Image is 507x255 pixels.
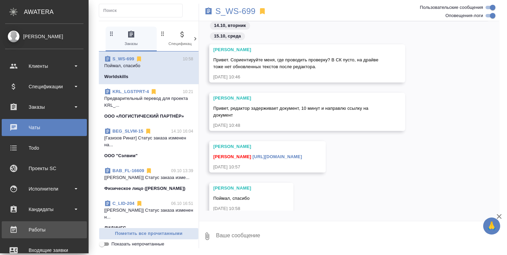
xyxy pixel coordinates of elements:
[103,6,182,15] input: Поиск
[213,154,251,159] span: [PERSON_NAME]
[24,5,89,19] div: AWATERA
[104,185,185,192] p: Физическое лицо ([PERSON_NAME])
[213,95,381,102] div: [PERSON_NAME]
[103,230,195,238] span: Пометить все прочитанными
[5,163,83,174] div: Проекты SC
[145,167,152,174] svg: Отписаться
[104,207,193,221] p: [[PERSON_NAME]] Статус заказа изменен н...
[183,88,193,95] p: 10:21
[99,228,199,240] button: Пометить все прочитанными
[5,81,83,92] div: Спецификации
[104,95,193,109] p: Предварительный перевод для проекта KRL_...
[112,129,143,134] a: BEG_SLVM-15
[99,196,199,236] div: C_LID-20406.10 16:51[[PERSON_NAME]] Статус заказа изменен н...ЛИДИНГС
[159,30,166,37] svg: Зажми и перетащи, чтобы поменять порядок вкладок
[108,30,115,37] svg: Зажми и перетащи, чтобы поменять порядок вкладок
[2,139,87,156] a: Todo
[99,84,199,124] div: KRL_LGSTPRT-410:21Предварительный перевод для проекта KRL_...ООО «ЛОГИСТИЧЕСКИЙ ПАРТНЁР»
[213,106,370,118] span: Привет, редактор задерживает документ, 10 минут и направлю ссылку на документ
[99,124,199,163] div: BEG_SLVM-1514.10 16:04[Газизов Ринат] Статус заказа изменен на...ООО "Сэлвим"
[171,200,193,207] p: 06.10 16:51
[99,163,199,196] div: BAB_FL-1660909.10 13:39[[PERSON_NAME]] Статус заказа изме...Физическое лицо ([PERSON_NAME])
[213,57,380,69] span: Привет. Сориентируйте меня, где проводить проверку? В СК пусто, на драйве тоже нет обновленных те...
[136,56,142,62] svg: Отписаться
[104,135,193,148] p: [Газизов Ринат] Статус заказа изменен на...
[145,128,152,135] svg: Отписаться
[5,102,83,112] div: Заказы
[215,8,256,15] a: S_WS-699
[171,167,193,174] p: 09.10 13:39
[420,4,483,11] span: Пользовательские сообщения
[5,61,83,71] div: Клиенты
[2,221,87,238] a: Работы
[213,164,302,170] div: [DATE] 10:57
[104,73,128,80] p: Worldskills
[213,122,381,129] div: [DATE] 10:48
[183,56,193,62] p: 10:58
[104,225,126,231] p: ЛИДИНГС
[252,154,302,159] a: [URL][DOMAIN_NAME]
[136,200,143,207] svg: Отписаться
[104,174,193,181] p: [[PERSON_NAME]] Статус заказа изме...
[5,204,83,214] div: Кандидаты
[213,196,250,201] span: Поймал, спасибо
[214,33,241,40] p: 15.10, среда
[104,113,184,120] p: ООО «ЛОГИСТИЧЕСКИЙ ПАРТНЁР»
[214,22,246,29] p: 14.10, вторник
[445,12,483,19] span: Оповещения-логи
[150,88,157,95] svg: Отписаться
[5,143,83,153] div: Todo
[112,201,135,206] a: C_LID-204
[213,205,270,212] div: [DATE] 10:58
[5,184,83,194] div: Исполнители
[213,143,302,150] div: [PERSON_NAME]
[112,89,149,94] a: KRL_LGSTPRT-4
[2,119,87,136] a: Чаты
[483,217,500,235] button: 🙏
[171,128,193,135] p: 14.10 16:04
[159,30,205,47] span: Спецификации
[108,30,154,47] span: Заказы
[5,122,83,133] div: Чаты
[104,62,193,69] p: Поймал, спасибо
[112,168,144,173] a: BAB_FL-16609
[2,160,87,177] a: Проекты SC
[486,219,497,233] span: 🙏
[112,56,134,61] a: S_WS-699
[5,225,83,235] div: Работы
[213,74,381,80] div: [DATE] 10:46
[104,152,138,159] p: ООО "Сэлвим"
[213,185,270,192] div: [PERSON_NAME]
[99,51,199,84] div: S_WS-69910:58Поймал, спасибоWorldskills
[213,46,381,53] div: [PERSON_NAME]
[5,33,83,40] div: [PERSON_NAME]
[111,241,164,247] span: Показать непрочитанные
